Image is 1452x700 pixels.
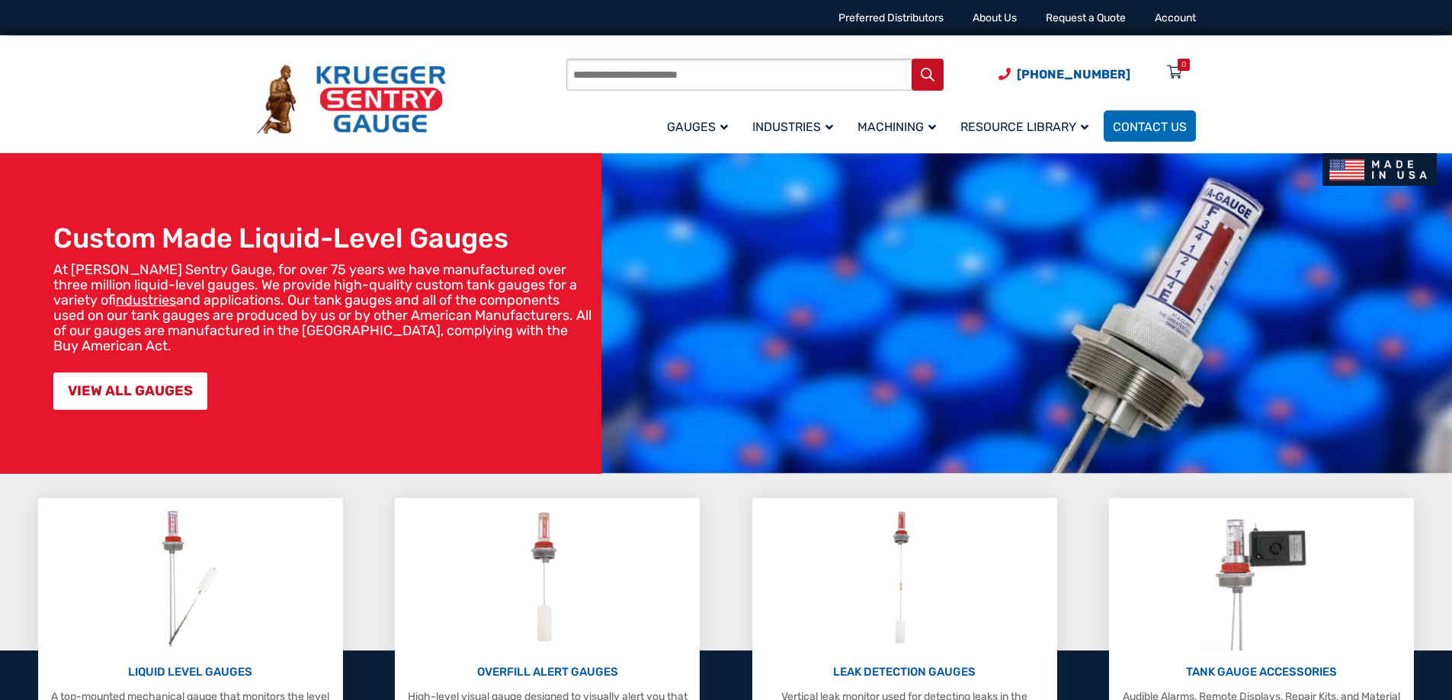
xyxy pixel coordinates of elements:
[46,663,335,681] p: LIQUID LEVEL GAUGES
[514,506,582,650] img: Overfill Alert Gauges
[658,108,743,144] a: Gauges
[601,153,1452,474] img: bg_hero_bannerksentry
[667,120,728,134] span: Gauges
[1181,59,1186,71] div: 0
[1104,110,1196,142] a: Contact Us
[857,120,936,134] span: Machining
[960,120,1088,134] span: Resource Library
[257,65,446,135] img: Krueger Sentry Gauge
[848,108,951,144] a: Machining
[1322,153,1437,186] img: Made In USA
[760,663,1050,681] p: LEAK DETECTION GAUGES
[1046,11,1126,24] a: Request a Quote
[1017,67,1130,82] span: [PHONE_NUMBER]
[973,11,1017,24] a: About Us
[752,120,833,134] span: Industries
[1155,11,1196,24] a: Account
[874,506,934,650] img: Leak Detection Gauges
[149,506,230,650] img: Liquid Level Gauges
[743,108,848,144] a: Industries
[116,292,176,308] a: industries
[1113,120,1187,134] span: Contact Us
[402,663,692,681] p: OVERFILL ALERT GAUGES
[951,108,1104,144] a: Resource Library
[53,372,207,410] a: VIEW ALL GAUGES
[53,222,594,254] h1: Custom Made Liquid-Level Gauges
[998,65,1130,84] a: Phone Number (920) 434-8860
[53,262,594,353] p: At [PERSON_NAME] Sentry Gauge, for over 75 years we have manufactured over three million liquid-l...
[1200,506,1323,650] img: Tank Gauge Accessories
[838,11,944,24] a: Preferred Distributors
[1117,663,1406,681] p: TANK GAUGE ACCESSORIES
